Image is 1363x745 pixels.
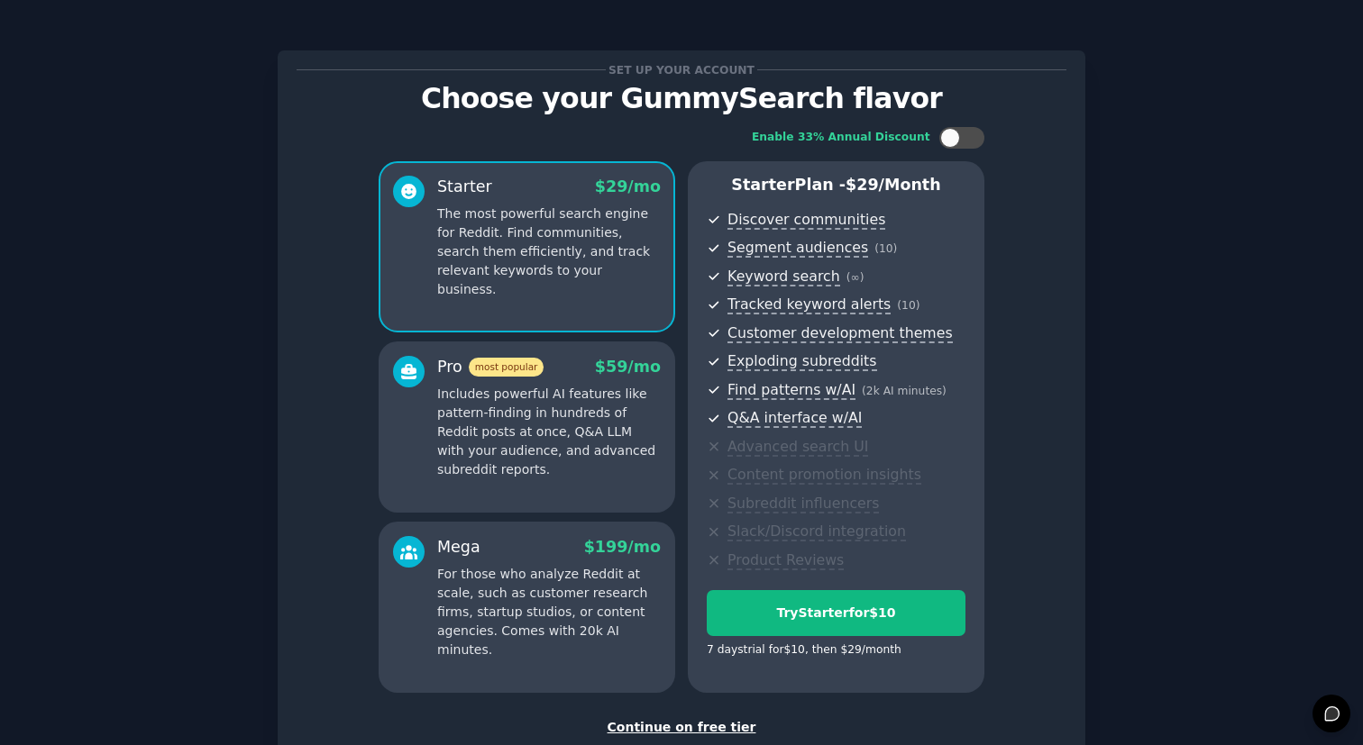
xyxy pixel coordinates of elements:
span: Set up your account [606,60,758,79]
span: Subreddit influencers [727,495,879,513]
p: Includes powerful AI features like pattern-finding in hundreds of Reddit posts at once, Q&A LLM w... [437,385,661,479]
span: Discover communities [727,211,885,230]
span: Find patterns w/AI [727,381,855,400]
p: The most powerful search engine for Reddit. Find communities, search them efficiently, and track ... [437,204,661,299]
div: 7 days trial for $10 , then $ 29 /month [707,642,901,659]
span: ( 10 ) [874,242,897,255]
span: Exploding subreddits [727,352,876,371]
span: Tracked keyword alerts [727,295,891,314]
span: Slack/Discord integration [727,522,906,541]
span: ( ∞ ) [846,271,864,284]
span: Content promotion insights [727,466,921,485]
span: Q&A interface w/AI [727,409,862,428]
span: $ 59 /mo [595,358,661,376]
p: Choose your GummySearch flavor [297,83,1066,114]
span: Advanced search UI [727,438,868,457]
span: $ 29 /mo [595,177,661,195]
span: most popular [469,358,544,377]
button: TryStarterfor$10 [707,590,965,636]
div: Starter [437,176,492,198]
span: $ 199 /mo [584,538,661,556]
div: Pro [437,356,544,378]
span: $ 29 /month [846,176,941,194]
span: Product Reviews [727,551,844,570]
div: Try Starter for $10 [708,604,965,622]
p: For those who analyze Reddit at scale, such as customer research firms, startup studios, or conte... [437,565,661,659]
div: Continue on free tier [297,718,1066,737]
p: Starter Plan - [707,174,965,196]
div: Enable 33% Annual Discount [752,130,930,146]
div: Mega [437,536,480,559]
span: Customer development themes [727,324,953,343]
span: Keyword search [727,268,840,286]
span: Segment audiences [727,239,868,258]
span: ( 2k AI minutes ) [862,385,947,397]
span: ( 10 ) [897,299,919,312]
